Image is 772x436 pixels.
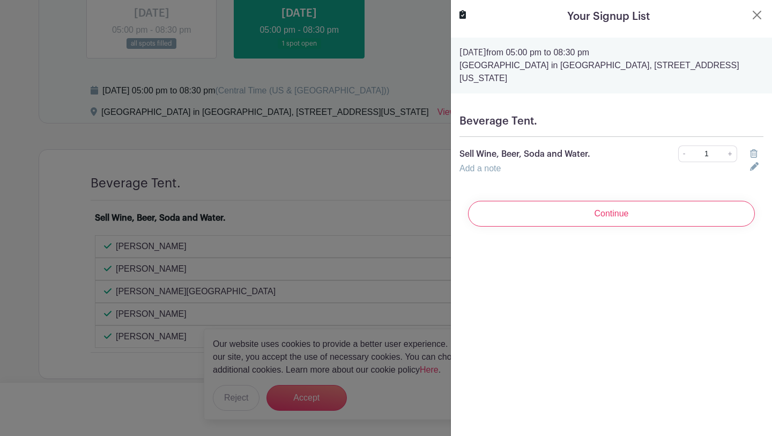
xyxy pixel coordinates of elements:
a: - [678,146,690,162]
p: [GEOGRAPHIC_DATA] in [GEOGRAPHIC_DATA], [STREET_ADDRESS][US_STATE] [459,59,763,85]
p: from 05:00 pm to 08:30 pm [459,46,763,59]
h5: Your Signup List [567,9,650,25]
h5: Beverage Tent. [459,115,763,128]
a: + [724,146,737,162]
button: Close [751,9,763,21]
strong: [DATE] [459,48,486,57]
p: Sell Wine, Beer, Soda and Water. [459,148,632,161]
input: Continue [468,201,755,227]
a: Add a note [459,164,501,173]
